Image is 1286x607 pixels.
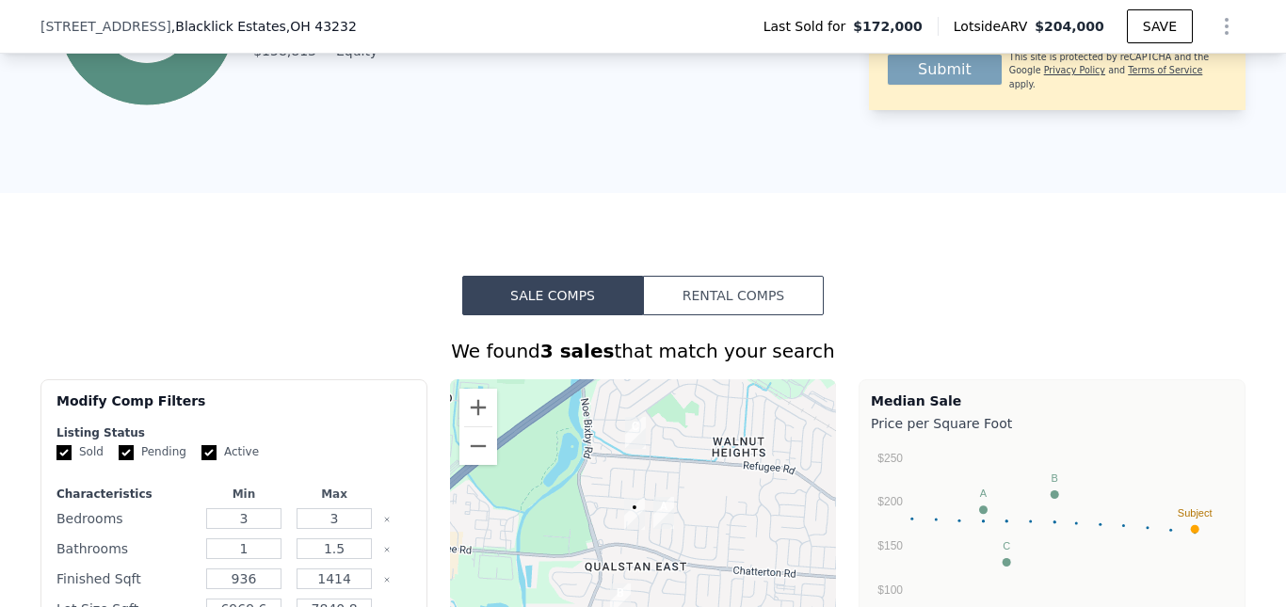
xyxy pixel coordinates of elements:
div: 4917 Downing Dr [625,417,646,449]
text: $100 [877,583,903,597]
input: Active [201,445,217,460]
div: Bathrooms [56,535,195,562]
text: C [1003,540,1010,551]
label: Sold [56,444,104,460]
span: $204,000 [1035,19,1104,34]
div: Modify Comp Filters [56,391,411,425]
a: Privacy Policy [1044,65,1105,75]
button: SAVE [1127,9,1193,43]
span: [STREET_ADDRESS] [40,17,171,36]
button: Clear [383,516,391,523]
button: Zoom out [459,427,497,465]
input: Pending [119,445,134,460]
div: Finished Sqft [56,566,195,592]
span: , OH 43232 [286,19,357,34]
div: 5030 Silverton Dr [624,498,645,530]
div: Min [202,487,285,502]
button: Sale Comps [462,276,643,315]
input: Sold [56,445,72,460]
div: Bedrooms [56,505,195,532]
div: We found that match your search [40,338,1246,364]
div: Listing Status [56,425,411,440]
text: Subject [1178,507,1213,519]
button: Submit [888,55,1002,85]
div: Median Sale [871,391,1233,410]
span: Lotside ARV [954,17,1035,36]
span: Last Sold for [764,17,854,36]
span: $172,000 [853,17,923,36]
span: , Blacklick Estates [171,17,357,36]
button: Show Options [1208,8,1246,45]
text: $250 [877,452,903,465]
div: Price per Square Foot [871,410,1233,437]
a: Terms of Service [1128,65,1202,75]
text: $150 [877,539,903,552]
button: Clear [383,576,391,583]
div: 5125 W Upton Rd [653,497,674,529]
div: This site is protected by reCAPTCHA and the Google and apply. [1009,51,1227,91]
div: Max [293,487,376,502]
strong: 3 sales [540,340,615,362]
text: A [980,487,988,499]
label: Pending [119,444,186,460]
text: B [1052,472,1058,484]
label: Active [201,444,259,460]
button: Zoom in [459,389,497,426]
div: Characteristics [56,487,195,502]
button: Rental Comps [643,276,824,315]
button: Clear [383,546,391,553]
text: $200 [877,495,903,508]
